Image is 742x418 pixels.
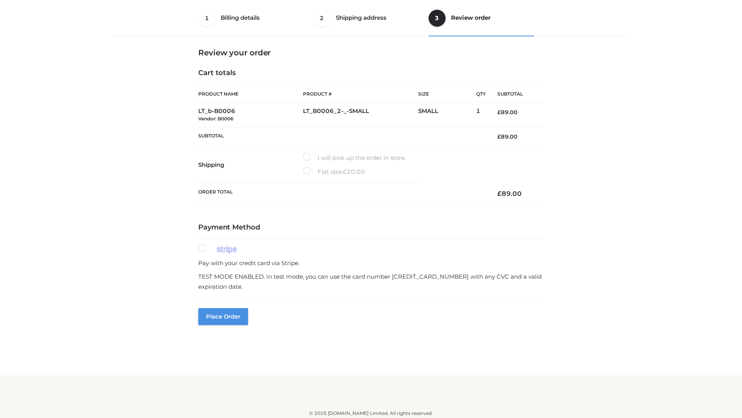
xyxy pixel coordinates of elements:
p: Pay with your credit card via Stripe. [198,258,544,268]
th: Subtotal [198,127,486,146]
th: Shipping [198,146,303,183]
td: LT_b-B0006 [198,103,303,127]
td: 1 [476,103,486,127]
td: LT_B0006_2-_-SMALL [303,103,418,127]
th: Qty [476,85,486,103]
label: I will pick up the order in store. [303,153,406,163]
bdi: 89.00 [497,109,517,116]
span: £ [343,168,347,175]
div: © 2025 [DOMAIN_NAME] Limited. All rights reserved. [115,409,627,417]
label: Flat rate: [303,167,365,177]
bdi: 20.00 [343,168,365,175]
small: Vendor: B0006 [198,116,233,122]
bdi: 89.00 [497,190,522,197]
p: TEST MODE ENABLED. In test mode, you can use the card number [CREDIT_CARD_NUMBER] with any CVC an... [198,272,544,291]
button: Place order [198,308,248,325]
span: £ [497,109,501,116]
th: Subtotal [486,86,544,103]
th: Order Total [198,183,486,204]
h3: Review your order [198,48,544,57]
bdi: 89.00 [497,133,517,140]
h4: Cart totals [198,69,544,77]
th: Size [418,86,472,103]
th: Product # [303,85,418,103]
td: SMALL [418,103,476,127]
span: £ [497,190,502,197]
h4: Payment Method [198,223,544,232]
th: Product Name [198,85,303,103]
span: £ [497,133,501,140]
